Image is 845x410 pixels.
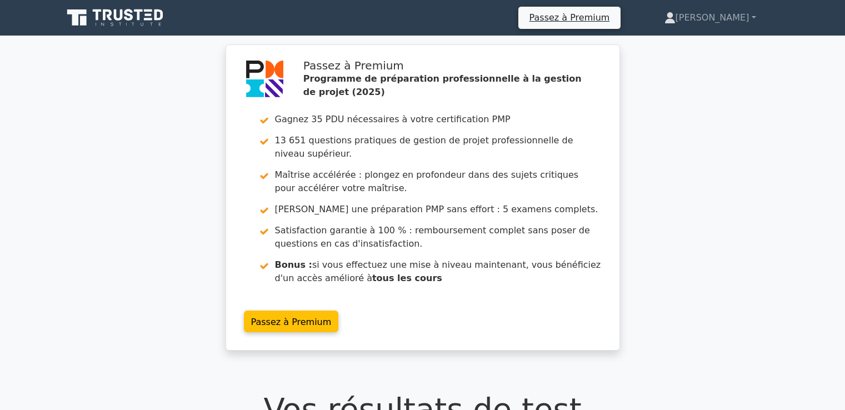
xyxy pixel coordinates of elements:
[523,10,617,25] a: Passez à Premium
[638,7,783,29] a: [PERSON_NAME]
[676,12,749,23] font: [PERSON_NAME]
[529,12,610,23] font: Passez à Premium
[244,311,339,332] a: Passez à Premium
